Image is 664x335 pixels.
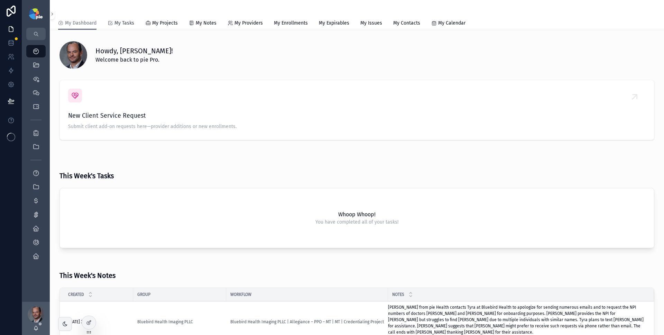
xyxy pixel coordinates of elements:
span: My Providers [234,20,263,27]
a: My Tasks [108,17,134,31]
a: Bluebird Health Imaging PLLC [137,319,193,325]
span: Created [68,292,84,297]
span: Submit client add-on requests here—provider additions or new enrollments. [68,123,646,130]
span: Welcome back to pie Pro. [95,56,173,64]
h1: Howdy, [PERSON_NAME]! [95,46,173,56]
a: Bluebird Health Imaging PLLC | Allegiance – PPO – MT | MT | Credentialing Project [230,319,384,325]
span: My Projects [152,20,178,27]
a: My Notes [189,17,216,31]
h3: This Week's Tasks [59,171,114,181]
h2: Whoop Whoop! [338,210,376,219]
span: My Calendar [438,20,465,27]
span: Workflow [230,292,251,297]
a: [DATE] 3:04 PM [68,319,129,325]
h3: This Week's Notes [59,270,116,281]
span: You have completed all of your tasks! [315,219,398,226]
a: Bluebird Health Imaging PLLC [137,319,222,325]
span: Notes [392,292,404,297]
span: My Contacts [393,20,420,27]
span: New Client Service Request [68,111,646,120]
a: My Providers [228,17,263,31]
span: My Enrollments [274,20,308,27]
img: App logo [29,8,43,19]
span: My Tasks [114,20,134,27]
span: My Expirables [319,20,349,27]
a: My Expirables [319,17,349,31]
a: My Contacts [393,17,420,31]
span: My Dashboard [65,20,96,27]
a: My Projects [145,17,178,31]
a: My Calendar [431,17,465,31]
a: My Dashboard [58,17,96,30]
span: My Notes [196,20,216,27]
a: My Issues [360,17,382,31]
span: My Issues [360,20,382,27]
div: scrollable content [22,40,50,271]
span: Group [137,292,150,297]
a: New Client Service RequestSubmit client add-on requests here—provider additions or new enrollments. [60,80,654,140]
a: My Enrollments [274,17,308,31]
